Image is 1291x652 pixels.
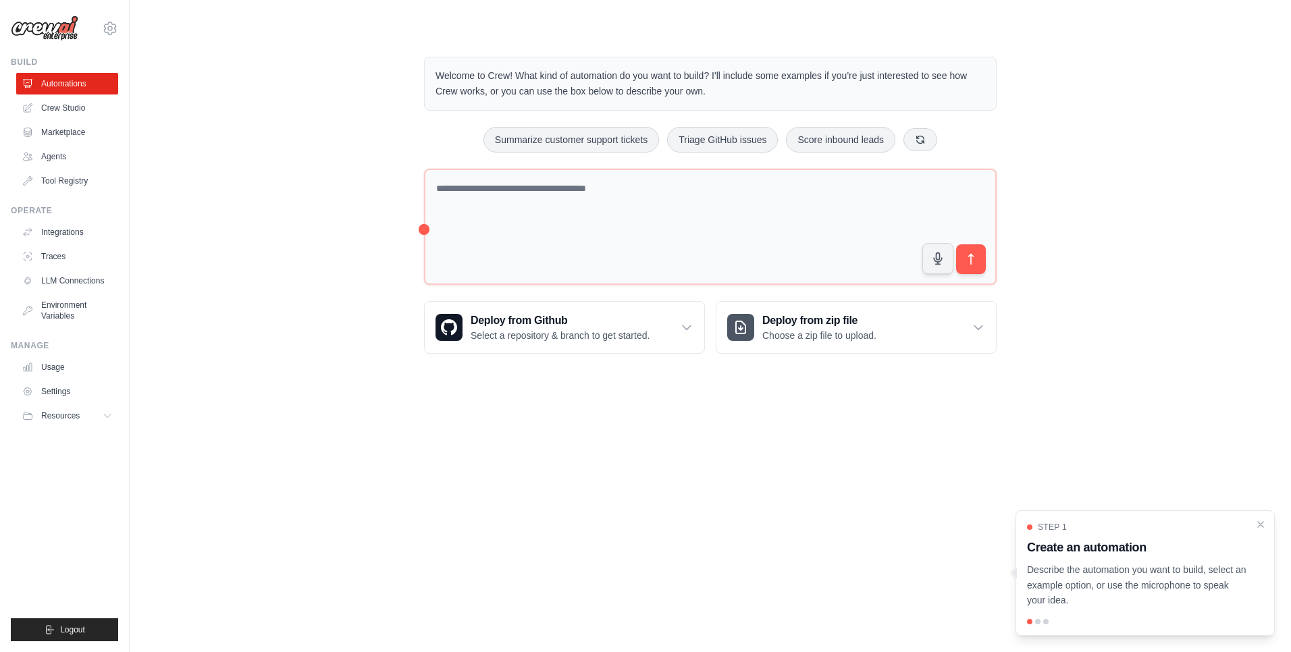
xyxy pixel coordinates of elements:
a: Tool Registry [16,170,118,192]
button: Close walkthrough [1255,519,1266,530]
p: Describe the automation you want to build, select an example option, or use the microphone to spe... [1027,562,1247,608]
a: Usage [16,356,118,378]
button: Resources [16,405,118,427]
p: Choose a zip file to upload. [762,329,876,342]
h3: Create an automation [1027,538,1247,557]
p: Welcome to Crew! What kind of automation do you want to build? I'll include some examples if you'... [436,68,985,99]
h3: Deploy from Github [471,313,650,329]
div: Operate [11,205,118,216]
span: Step 1 [1038,522,1067,533]
h3: Deploy from zip file [762,313,876,329]
div: Build [11,57,118,67]
a: Marketplace [16,121,118,143]
div: Manage [11,340,118,351]
a: Integrations [16,221,118,243]
a: LLM Connections [16,270,118,292]
button: Triage GitHub issues [667,127,778,153]
p: Select a repository & branch to get started. [471,329,650,342]
a: Crew Studio [16,97,118,119]
a: Environment Variables [16,294,118,327]
span: Logout [60,624,85,635]
a: Traces [16,246,118,267]
button: Summarize customer support tickets [483,127,659,153]
button: Score inbound leads [786,127,895,153]
a: Settings [16,381,118,402]
span: Resources [41,410,80,421]
a: Agents [16,146,118,167]
button: Logout [11,618,118,641]
a: Automations [16,73,118,94]
img: Logo [11,16,78,41]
